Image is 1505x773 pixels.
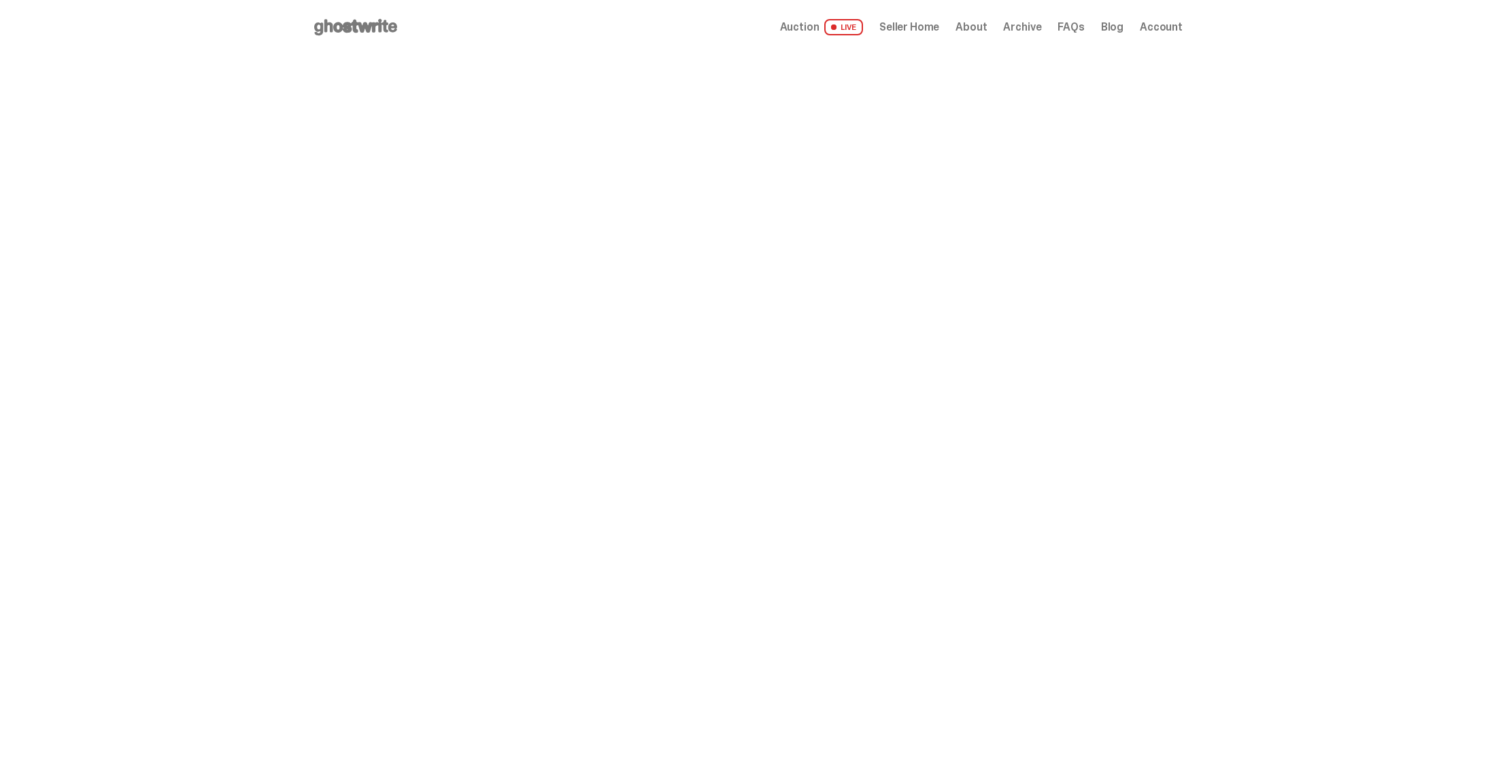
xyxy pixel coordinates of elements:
a: About [956,22,987,33]
a: Auction LIVE [780,19,863,35]
a: Archive [1003,22,1041,33]
a: FAQs [1058,22,1084,33]
span: Auction [780,22,819,33]
a: Account [1140,22,1183,33]
a: Blog [1101,22,1123,33]
a: Seller Home [879,22,939,33]
span: LIVE [824,19,863,35]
